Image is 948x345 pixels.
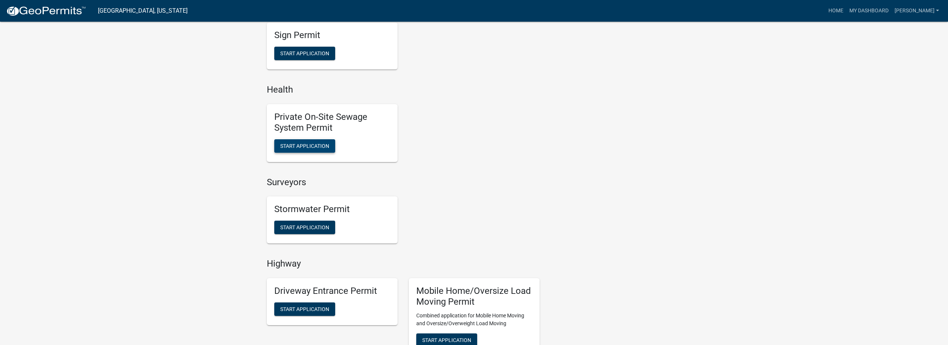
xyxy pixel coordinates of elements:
[416,312,532,327] p: Combined application for Mobile Home Moving and Oversize/Overweight Load Moving
[280,224,329,230] span: Start Application
[267,84,540,95] h4: Health
[267,177,540,188] h4: Surveyors
[280,306,329,312] span: Start Application
[274,302,335,316] button: Start Application
[825,4,846,18] a: Home
[892,4,942,18] a: [PERSON_NAME]
[274,286,390,296] h5: Driveway Entrance Permit
[267,258,540,269] h4: Highway
[98,4,188,17] a: [GEOGRAPHIC_DATA], [US_STATE]
[280,50,329,56] span: Start Application
[274,139,335,153] button: Start Application
[274,221,335,234] button: Start Application
[274,47,335,60] button: Start Application
[280,143,329,149] span: Start Application
[416,286,532,307] h5: Mobile Home/Oversize Load Moving Permit
[274,112,390,133] h5: Private On-Site Sewage System Permit
[422,337,471,343] span: Start Application
[274,30,390,41] h5: Sign Permit
[274,204,390,215] h5: Stormwater Permit
[846,4,892,18] a: My Dashboard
